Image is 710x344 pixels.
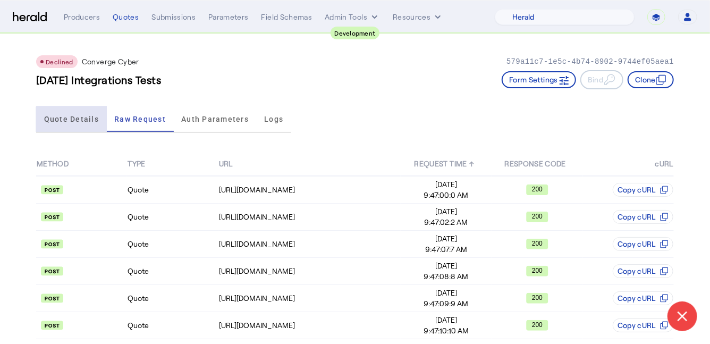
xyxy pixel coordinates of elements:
[401,325,491,336] span: 9:47:10:10 AM
[114,115,166,123] span: Raw Request
[208,12,249,22] div: Parameters
[127,312,218,339] td: Quote
[261,12,312,22] div: Field Schemas
[613,237,673,251] button: Copy cURL
[127,204,218,231] td: Quote
[36,152,127,176] th: METHOD
[219,212,400,222] div: [URL][DOMAIN_NAME]
[532,321,543,329] text: 200
[401,288,491,298] span: [DATE]
[532,294,543,301] text: 200
[502,71,576,88] button: Form Settings
[13,12,47,22] img: Herald Logo
[264,115,283,123] span: Logs
[113,12,139,22] div: Quotes
[532,186,543,193] text: 200
[628,71,674,88] button: Clone
[532,267,543,274] text: 200
[401,206,491,217] span: [DATE]
[127,152,218,176] th: TYPE
[580,70,623,89] button: Bind
[219,184,400,195] div: [URL][DOMAIN_NAME]
[401,233,491,244] span: [DATE]
[46,58,73,65] span: Declined
[613,183,673,197] button: Copy cURL
[393,12,443,22] button: Resources dropdown menu
[613,318,673,332] button: Copy cURL
[325,12,380,22] button: internal dropdown menu
[181,115,249,123] span: Auth Parameters
[532,240,543,247] text: 200
[36,72,162,87] h3: [DATE] Integrations Tests
[151,12,196,22] div: Submissions
[127,231,218,258] td: Quote
[82,56,139,67] p: Converge Cyber
[401,261,491,271] span: [DATE]
[613,264,673,278] button: Copy cURL
[127,258,218,285] td: Quote
[401,179,491,190] span: [DATE]
[219,293,400,304] div: [URL][DOMAIN_NAME]
[401,244,491,255] span: 9:47:07:7 AM
[219,320,400,331] div: [URL][DOMAIN_NAME]
[532,213,543,220] text: 200
[219,239,400,249] div: [URL][DOMAIN_NAME]
[613,291,673,305] button: Copy cURL
[219,266,400,276] div: [URL][DOMAIN_NAME]
[613,210,673,224] button: Copy cURL
[331,27,380,39] div: Development
[401,298,491,309] span: 9:47:09:9 AM
[127,176,218,204] td: Quote
[218,152,401,176] th: URL
[401,152,492,176] th: REQUEST TIME
[127,285,218,312] td: Quote
[44,115,99,123] span: Quote Details
[506,56,674,67] p: 579a11c7-1e5c-4b74-8902-9744ef05aea1
[469,159,474,168] span: ↑
[583,152,674,176] th: cURL
[401,315,491,325] span: [DATE]
[401,190,491,200] span: 9:47:00:0 AM
[401,217,491,228] span: 9:47:02:2 AM
[401,271,491,282] span: 9:47:08:8 AM
[64,12,100,22] div: Producers
[492,152,582,176] th: RESPONSE CODE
